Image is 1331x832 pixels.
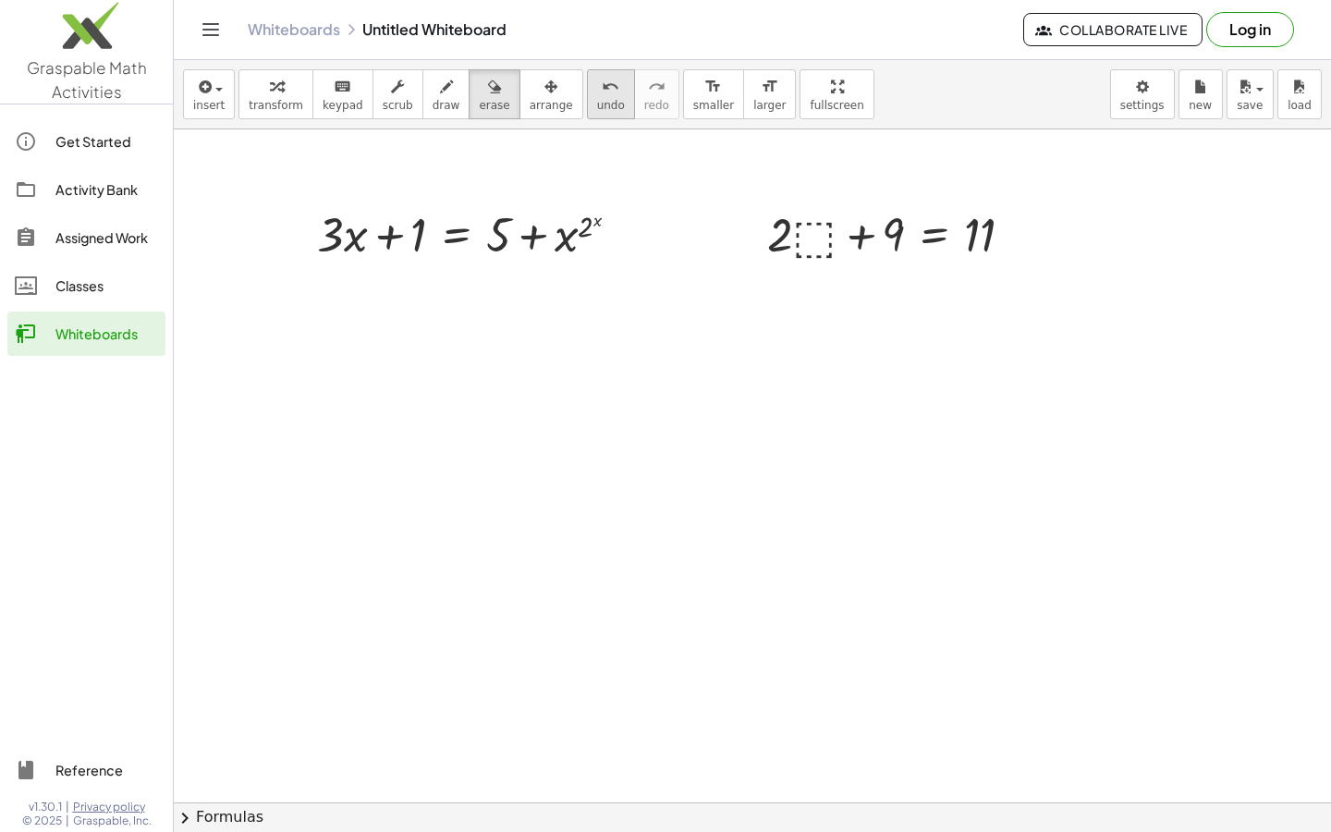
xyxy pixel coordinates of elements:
[372,69,423,119] button: scrub
[55,759,158,781] div: Reference
[383,99,413,112] span: scrub
[704,76,722,98] i: format_size
[1120,99,1165,112] span: settings
[323,99,363,112] span: keypad
[334,76,351,98] i: keyboard
[753,99,786,112] span: larger
[55,178,158,201] div: Activity Bank
[479,99,509,112] span: erase
[27,57,147,102] span: Graspable Math Activities
[422,69,470,119] button: draw
[810,99,863,112] span: fullscreen
[634,69,679,119] button: redoredo
[193,99,225,112] span: insert
[1288,99,1312,112] span: load
[7,748,165,792] a: Reference
[1277,69,1322,119] button: load
[1206,12,1294,47] button: Log in
[530,99,573,112] span: arrange
[1110,69,1175,119] button: settings
[55,130,158,153] div: Get Started
[1227,69,1274,119] button: save
[7,167,165,212] a: Activity Bank
[196,15,226,44] button: Toggle navigation
[1237,99,1263,112] span: save
[644,99,669,112] span: redo
[66,800,69,814] span: |
[7,119,165,164] a: Get Started
[7,215,165,260] a: Assigned Work
[7,312,165,356] a: Whiteboards
[66,814,69,828] span: |
[602,76,619,98] i: undo
[55,275,158,297] div: Classes
[249,99,303,112] span: transform
[1178,69,1223,119] button: new
[73,800,152,814] a: Privacy policy
[55,323,158,345] div: Whiteboards
[7,263,165,308] a: Classes
[312,69,373,119] button: keyboardkeypad
[800,69,873,119] button: fullscreen
[648,76,665,98] i: redo
[174,807,196,829] span: chevron_right
[761,76,778,98] i: format_size
[1189,99,1212,112] span: new
[73,814,152,828] span: Graspable, Inc.
[469,69,519,119] button: erase
[683,69,744,119] button: format_sizesmaller
[1039,21,1187,38] span: Collaborate Live
[29,800,62,814] span: v1.30.1
[238,69,313,119] button: transform
[693,99,734,112] span: smaller
[248,20,340,39] a: Whiteboards
[183,69,235,119] button: insert
[597,99,625,112] span: undo
[174,802,1331,832] button: chevron_rightFormulas
[587,69,635,119] button: undoundo
[22,814,62,828] span: © 2025
[1023,13,1203,46] button: Collaborate Live
[519,69,583,119] button: arrange
[55,226,158,249] div: Assigned Work
[433,99,460,112] span: draw
[743,69,796,119] button: format_sizelarger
